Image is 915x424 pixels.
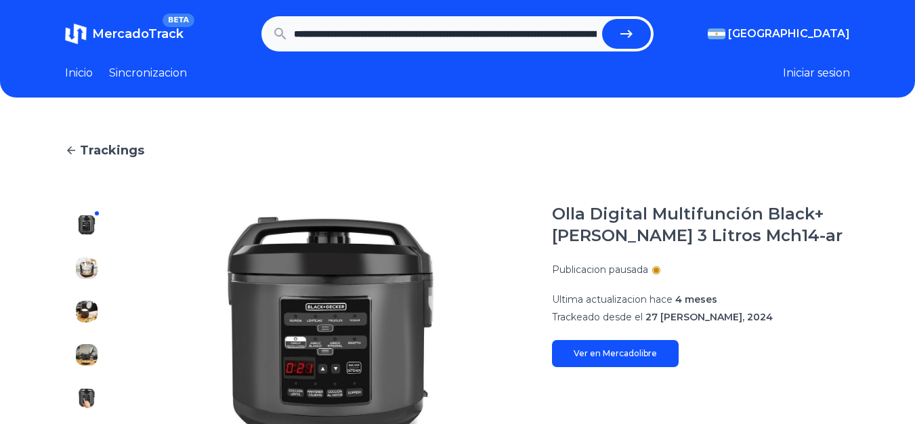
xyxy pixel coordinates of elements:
[708,28,725,39] img: Argentina
[65,23,87,45] img: MercadoTrack
[65,65,93,81] a: Inicio
[552,263,648,276] p: Publicacion pausada
[65,141,850,160] a: Trackings
[109,65,187,81] a: Sincronizacion
[76,214,98,236] img: Olla Digital Multifunción Black+decker 3 Litros Mch14-ar
[675,293,717,305] span: 4 meses
[65,23,184,45] a: MercadoTrackBETA
[728,26,850,42] span: [GEOGRAPHIC_DATA]
[552,203,850,247] h1: Olla Digital Multifunción Black+[PERSON_NAME] 3 Litros Mch14-ar
[76,344,98,366] img: Olla Digital Multifunción Black+decker 3 Litros Mch14-ar
[552,311,643,323] span: Trackeado desde el
[783,65,850,81] button: Iniciar sesion
[80,141,144,160] span: Trackings
[76,301,98,322] img: Olla Digital Multifunción Black+decker 3 Litros Mch14-ar
[76,387,98,409] img: Olla Digital Multifunción Black+decker 3 Litros Mch14-ar
[163,14,194,27] span: BETA
[552,340,679,367] a: Ver en Mercadolibre
[76,257,98,279] img: Olla Digital Multifunción Black+decker 3 Litros Mch14-ar
[552,293,673,305] span: Ultima actualizacion hace
[708,26,850,42] button: [GEOGRAPHIC_DATA]
[92,26,184,41] span: MercadoTrack
[645,311,773,323] span: 27 [PERSON_NAME], 2024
